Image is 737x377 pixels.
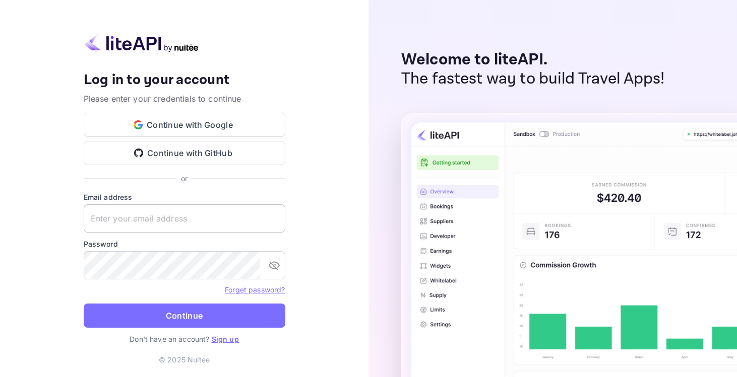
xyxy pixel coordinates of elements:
[225,285,285,294] a: Forget password?
[181,173,188,184] p: or
[264,255,284,275] button: toggle password visibility
[84,192,285,202] label: Email address
[84,93,285,105] p: Please enter your credentials to continue
[84,204,285,233] input: Enter your email address
[159,354,210,365] p: © 2025 Nuitee
[84,239,285,249] label: Password
[84,113,285,137] button: Continue with Google
[401,50,665,69] p: Welcome to liteAPI.
[225,284,285,294] a: Forget password?
[212,335,239,343] a: Sign up
[401,69,665,89] p: The fastest way to build Travel Apps!
[84,141,285,165] button: Continue with GitHub
[84,334,285,344] p: Don't have an account?
[84,33,200,52] img: liteapi
[84,71,285,89] h4: Log in to your account
[84,304,285,328] button: Continue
